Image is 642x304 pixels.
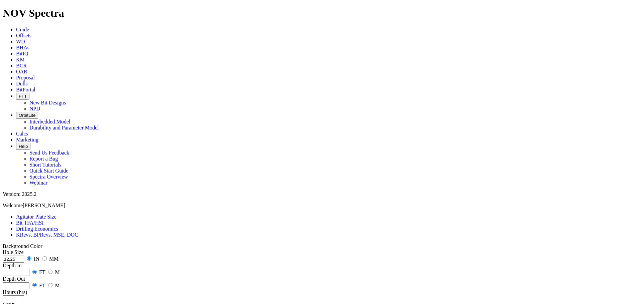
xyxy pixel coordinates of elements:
[3,249,24,255] label: Hole Size
[16,69,27,74] a: OAR
[16,63,27,68] a: BCR
[23,203,65,208] span: [PERSON_NAME]
[55,269,60,275] label: M
[16,51,28,56] a: BitIQ
[16,112,38,119] button: OrbitLite
[19,113,35,118] span: OrbitLite
[29,125,99,130] a: Durability and Parameter Model
[16,143,30,150] button: Help
[3,7,639,19] h1: NOV Spectra
[3,203,639,209] p: Welcome
[16,137,38,142] a: Marketing
[16,33,31,38] a: Offsets
[29,100,66,105] a: New Bit Designs
[16,220,44,226] a: Bit TFA/HSI
[16,27,29,32] a: Guide
[49,256,59,262] label: MM
[16,81,28,86] a: Dulls
[29,156,58,162] a: Report a Bug
[19,94,27,99] span: FTT
[16,87,35,92] a: BitPortal
[19,144,28,149] span: Help
[16,232,78,238] a: KRevs, BPRevs, MSE, DOC
[29,174,68,180] a: Spectra Overview
[16,131,28,136] a: Calcs
[39,269,45,275] label: FT
[3,243,42,249] a: Toggle Light/Dark Background Color
[3,276,25,282] label: Depth Out
[55,283,60,288] label: M
[3,191,639,197] div: Version: 2025.2
[29,168,68,174] a: Quick Start Guide
[16,226,58,232] a: Drilling Economics
[29,119,70,124] a: Interbedded Model
[29,150,69,156] a: Send Us Feedback
[39,283,45,288] label: FT
[3,263,21,268] label: Depth In
[29,106,40,111] a: NPD
[29,180,47,186] a: Webinar
[16,75,35,80] a: Proposal
[3,289,27,295] label: Hours (hrs)
[16,57,25,62] a: KM
[29,162,62,168] a: Short Tutorials
[16,93,29,100] button: FTT
[16,45,29,50] a: BHAs
[16,214,57,220] a: Agitator Plate Size
[34,256,39,262] label: IN
[16,39,25,44] a: WD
